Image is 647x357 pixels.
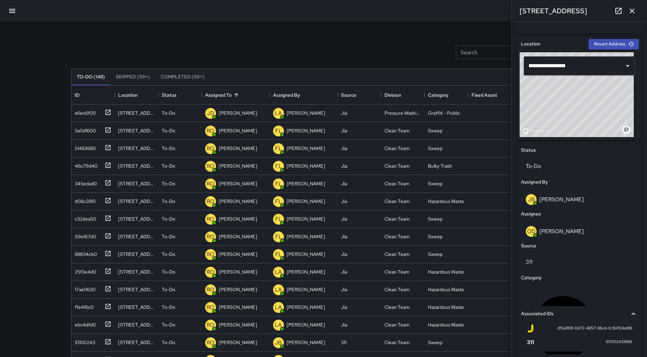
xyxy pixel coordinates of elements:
p: FL [275,162,282,170]
div: Jia [341,251,347,258]
div: Assigned To [202,86,270,105]
div: Jia [341,304,347,311]
p: LA [275,286,282,294]
div: Clean Team [384,215,410,222]
div: Source [338,86,381,105]
p: RO [206,145,214,153]
div: 345 Franklin Street [118,145,155,152]
p: [PERSON_NAME] [219,251,257,258]
p: To-Do [162,110,175,116]
p: [PERSON_NAME] [219,163,257,169]
div: Sweep [428,127,443,134]
div: Jia [341,110,347,116]
p: RO [206,303,214,312]
div: 231 Franklin Street [118,180,155,187]
div: Hazardous Waste [428,286,464,293]
button: To-Do (148) [71,69,110,85]
div: 300 Gough Street [118,198,155,205]
div: 524 Gough Street [118,339,155,346]
p: [PERSON_NAME] [219,286,257,293]
p: [PERSON_NAME] [287,286,325,293]
p: To-Do [162,251,175,258]
p: [PERSON_NAME] [219,215,257,222]
p: LA [275,268,282,276]
p: LA [275,109,282,117]
div: Category [425,86,468,105]
p: [PERSON_NAME] [219,180,257,187]
div: e6ec6f00 [72,107,96,116]
p: FL [275,215,282,223]
div: ebc4dfd0 [72,319,96,328]
div: Sweep [428,145,443,152]
div: Hazardous Waste [428,198,464,205]
p: [PERSON_NAME] [287,145,325,152]
p: To-Do [162,180,175,187]
button: Skipped (99+) [110,69,155,85]
div: Sweep [428,233,443,240]
div: Jia [341,198,347,205]
p: [PERSON_NAME] [287,321,325,328]
p: [PERSON_NAME] [287,110,325,116]
div: Division [384,86,401,105]
div: Sweep [428,180,443,187]
p: [PERSON_NAME] [287,180,325,187]
p: RO [206,339,214,347]
div: Assigned By [270,86,338,105]
p: [PERSON_NAME] [219,268,257,275]
div: 46c79d40 [72,160,97,169]
div: Jia [341,233,347,240]
div: Status [158,86,202,105]
div: Jia [341,286,347,293]
p: [PERSON_NAME] [219,127,257,134]
div: Sweep [428,215,443,222]
div: Sweep [428,339,443,346]
p: To-Do [162,163,175,169]
button: Sort [232,90,241,100]
p: RO [206,180,214,188]
div: Sweep [428,251,443,258]
p: [PERSON_NAME] [287,127,325,134]
p: RO [206,198,214,206]
div: Jia [341,163,347,169]
div: Assigned By [273,86,300,105]
div: 25f3e4d0 [72,266,96,275]
p: FL [275,180,282,188]
p: [PERSON_NAME] [287,339,325,346]
p: [PERSON_NAME] [287,268,325,275]
div: 17ae0630 [72,283,95,293]
div: c32dea50 [72,213,96,222]
div: Clean Team [384,163,410,169]
div: Hazardous Waste [428,304,464,311]
div: ID [71,86,115,105]
p: FL [275,127,282,135]
p: FL [275,250,282,259]
p: RO [206,215,214,223]
div: 301 Van Ness Avenue [118,286,155,293]
p: JD [207,109,214,117]
div: 345 Franklin Street [118,127,155,134]
p: To-Do [162,233,175,240]
p: To-Do [162,198,175,205]
div: Jia [341,127,347,134]
div: Clean Team [384,145,410,152]
div: Division [381,86,425,105]
p: RO [206,233,214,241]
div: Source [341,86,356,105]
div: 99e167d0 [72,230,96,240]
p: [PERSON_NAME] [219,110,257,116]
div: Clean Team [384,180,410,187]
div: Location [118,86,138,105]
div: Clean Team [384,321,410,328]
div: Status [162,86,177,105]
div: Pressure Washing [384,110,421,116]
p: [PERSON_NAME] [219,339,257,346]
div: Jia [341,268,347,275]
p: To-Do [162,127,175,134]
p: To-Do [162,145,175,152]
div: Clean Team [384,251,410,258]
div: 5a0d1600 [72,125,96,134]
p: [PERSON_NAME] [219,233,257,240]
p: FL [275,145,282,153]
div: Bulky Trash [428,163,452,169]
p: To-Do [162,215,175,222]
